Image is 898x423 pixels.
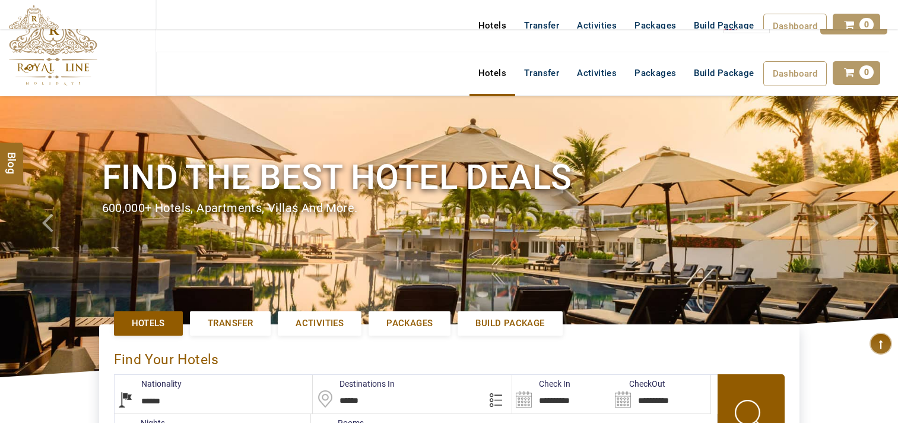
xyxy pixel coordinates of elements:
label: Destinations In [313,378,395,390]
a: Transfer [515,61,568,85]
span: Hotels [132,317,165,330]
a: Activities [568,14,626,37]
a: 0 [833,14,880,37]
input: Search [512,375,611,413]
a: Activities [568,61,626,85]
span: Blog [4,151,20,162]
a: Activities [278,311,361,336]
span: 0 [859,65,874,79]
a: Transfer [515,14,568,37]
a: Build Package [458,311,562,336]
a: Packages [369,311,450,336]
span: Packages [386,317,433,330]
a: Build Package [685,14,763,37]
span: Transfer [208,317,253,330]
div: 600,000+ hotels, apartments, villas and more. [102,200,797,217]
label: Check In [512,378,570,390]
div: Find Your Hotels [114,339,785,374]
a: Hotels [469,61,515,85]
a: 0 [833,61,880,85]
a: Packages [626,61,685,85]
a: Packages [626,14,685,37]
input: Search [611,375,710,413]
a: Hotels [114,311,183,336]
a: Transfer [190,311,271,336]
img: The Royal Line Holidays [9,5,59,50]
label: CheckOut [611,378,665,390]
span: Build Package [475,317,544,330]
span: Activities [296,317,344,330]
label: Nationality [115,378,182,390]
span: Dashboard [773,68,818,79]
a: Build Package [685,61,763,85]
span: 0 [859,18,874,31]
span: Dashboard [773,21,818,31]
a: Hotels [469,14,515,37]
h1: Find the best hotel deals [102,155,797,200]
img: The Royal Line Holidays [9,5,97,86]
